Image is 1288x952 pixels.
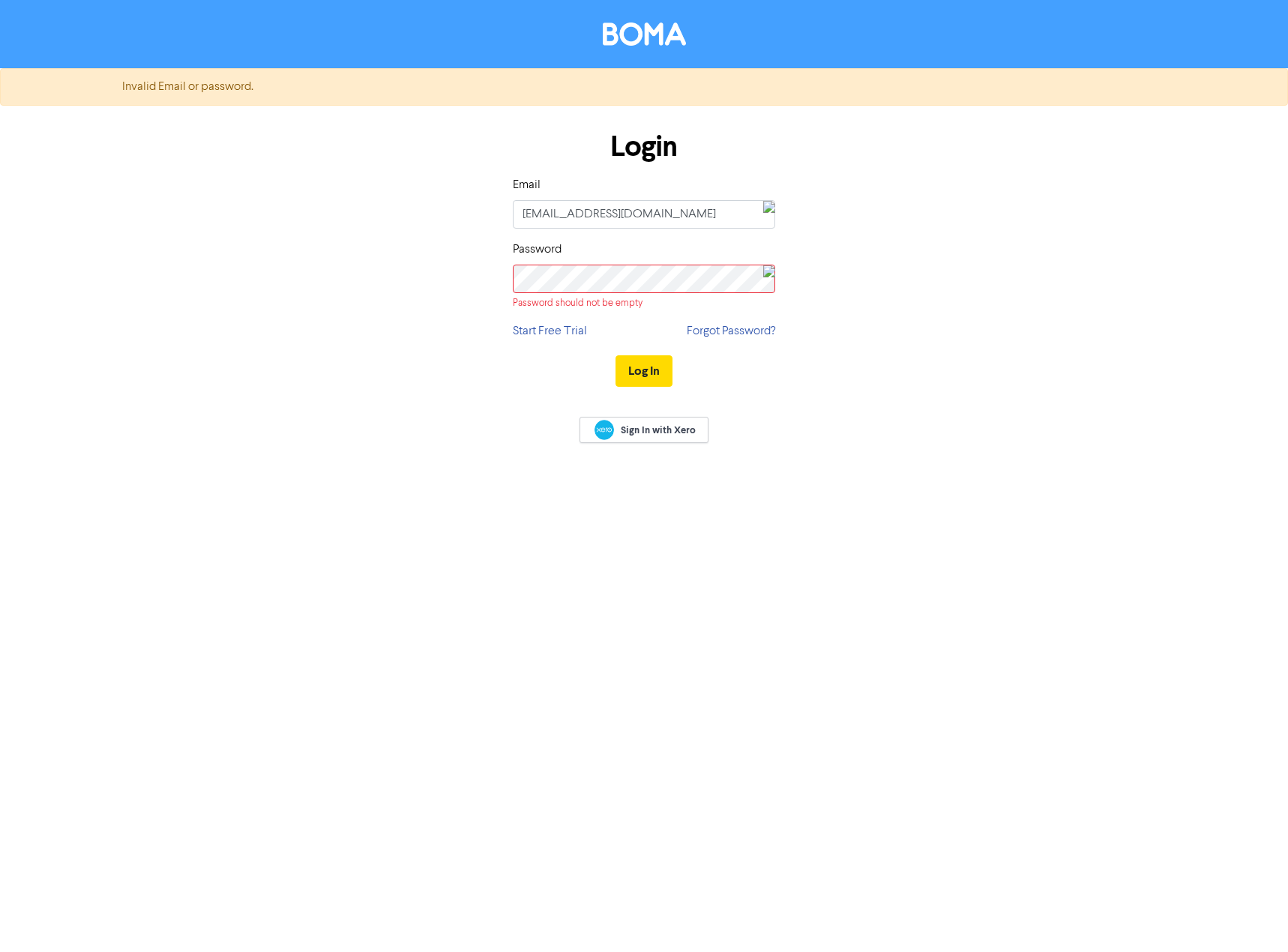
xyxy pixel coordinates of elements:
iframe: Chat Widget [1213,880,1288,952]
div: Invalid Email or password. [111,78,1177,96]
div: Password should not be empty [513,296,775,310]
span: Sign In with Xero [621,424,696,437]
h1: Login [513,130,775,164]
img: Xero logo [595,420,614,440]
label: Email [513,176,541,194]
a: Start Free Trial [513,322,587,340]
label: Password [513,241,562,259]
img: BOMA Logo [603,22,686,46]
a: Forgot Password? [687,322,775,340]
a: Sign In with Xero [580,417,708,443]
button: Log In [616,355,672,387]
